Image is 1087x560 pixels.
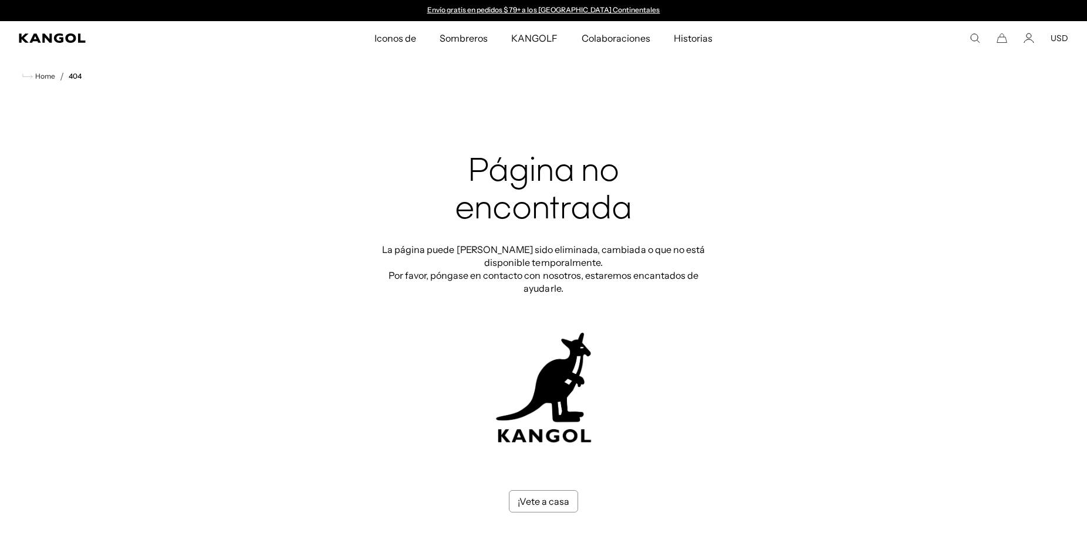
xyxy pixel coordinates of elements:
[377,154,710,229] h2: Página no encontrada
[427,5,660,14] a: Envío gratis en pedidos $ 79+ a los [GEOGRAPHIC_DATA] Continentales
[1051,33,1068,43] button: USD
[428,21,499,55] a: Sombreros
[55,69,64,83] li: /
[499,21,569,55] a: KANGOLF
[570,21,662,55] a: Colaboraciones
[33,72,55,80] span: Home
[494,332,593,443] img: kangol-404-logo.jpg
[374,21,416,55] span: Iconos de
[22,71,55,82] a: Home
[511,21,558,55] span: KANGOLF
[1024,33,1034,43] a: Cuenta
[69,72,82,80] a: 404
[662,21,724,55] a: Historias
[582,21,650,55] span: Colaboraciones
[377,243,710,295] p: La página puede [PERSON_NAME] sido eliminada, cambiada o que no está disponible temporalmente. Po...
[423,6,664,15] div: Anuncio
[363,21,428,55] a: Iconos de
[674,21,713,55] span: Historias
[440,21,488,55] span: Sombreros
[997,33,1007,43] button: Carro
[970,33,980,43] summary: Busca aquí
[509,490,578,512] a: ¡Vete a casa
[423,6,664,15] div: 1 de 2
[423,6,664,15] slideshow-component: Barra de anuncios
[19,33,248,43] a: Kangol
